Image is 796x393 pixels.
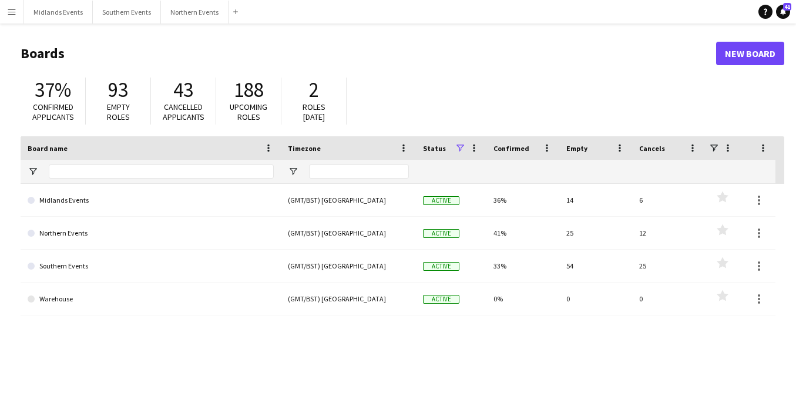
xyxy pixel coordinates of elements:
span: Status [423,144,446,153]
span: Confirmed applicants [32,102,74,122]
a: Northern Events [28,217,274,250]
div: 36% [486,184,559,216]
button: Open Filter Menu [28,166,38,177]
div: 14 [559,184,632,216]
input: Timezone Filter Input [309,164,409,179]
span: Active [423,229,459,238]
div: 0 [632,283,705,315]
h1: Boards [21,45,716,62]
span: 93 [108,77,128,103]
div: (GMT/BST) [GEOGRAPHIC_DATA] [281,184,416,216]
div: (GMT/BST) [GEOGRAPHIC_DATA] [281,283,416,315]
span: Active [423,262,459,271]
a: Midlands Events [28,184,274,217]
span: 188 [234,77,264,103]
span: Roles [DATE] [303,102,325,122]
span: 41 [783,3,791,11]
span: Empty [566,144,587,153]
div: 6 [632,184,705,216]
a: 41 [776,5,790,19]
a: New Board [716,42,784,65]
a: Southern Events [28,250,274,283]
div: 25 [632,250,705,282]
div: (GMT/BST) [GEOGRAPHIC_DATA] [281,250,416,282]
div: 12 [632,217,705,249]
button: Southern Events [93,1,161,23]
div: 54 [559,250,632,282]
div: 25 [559,217,632,249]
div: 41% [486,217,559,249]
span: Empty roles [107,102,130,122]
div: 0 [559,283,632,315]
input: Board name Filter Input [49,164,274,179]
div: (GMT/BST) [GEOGRAPHIC_DATA] [281,217,416,249]
button: Midlands Events [24,1,93,23]
span: Confirmed [493,144,529,153]
div: 33% [486,250,559,282]
span: Timezone [288,144,321,153]
span: 37% [35,77,71,103]
div: 0% [486,283,559,315]
span: Cancelled applicants [163,102,204,122]
a: Warehouse [28,283,274,315]
span: Board name [28,144,68,153]
span: 2 [309,77,319,103]
span: Upcoming roles [230,102,267,122]
button: Northern Events [161,1,229,23]
span: Cancels [639,144,665,153]
span: Active [423,295,459,304]
button: Open Filter Menu [288,166,298,177]
span: Active [423,196,459,205]
span: 43 [173,77,193,103]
